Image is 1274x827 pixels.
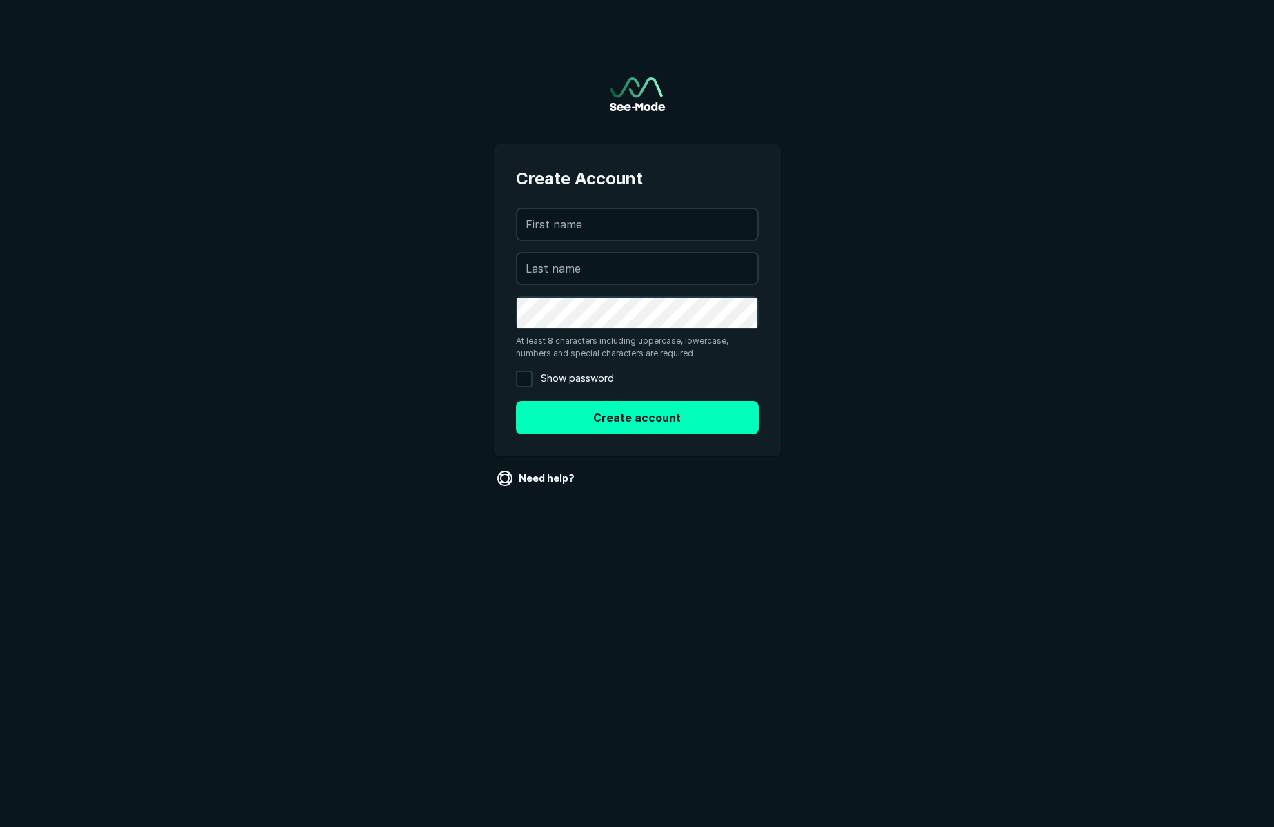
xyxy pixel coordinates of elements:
input: First name [517,209,757,240]
span: At least 8 characters including uppercase, lowercase, numbers and special characters are required [516,335,759,360]
span: Create Account [516,166,759,191]
a: Need help? [494,467,580,489]
a: Go to sign in [610,77,665,111]
button: Create account [516,401,759,434]
img: See-Mode Logo [610,77,665,111]
span: Show password [541,371,614,387]
input: Last name [517,253,757,284]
